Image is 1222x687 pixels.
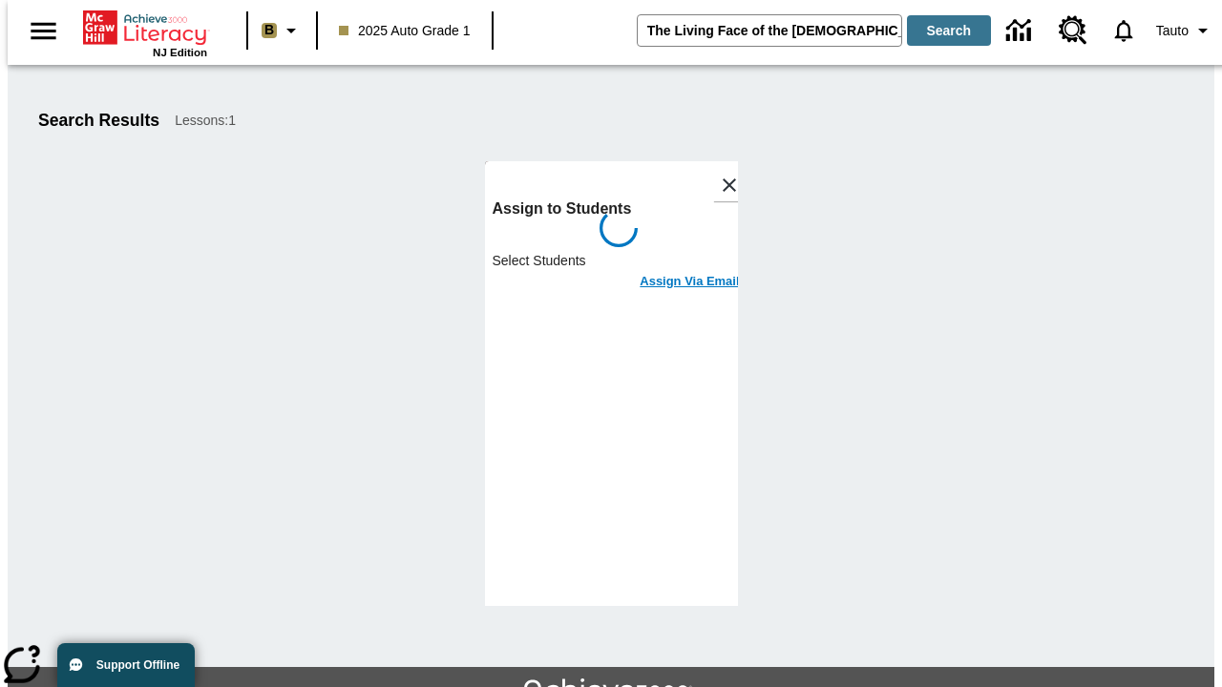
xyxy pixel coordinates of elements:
[634,270,745,298] button: Assign Via Email
[713,169,746,201] button: Close
[83,9,207,47] a: Home
[38,111,159,131] h1: Search Results
[339,21,471,41] span: 2025 Auto Grade 1
[485,161,738,606] div: lesson details
[153,47,207,58] span: NJ Edition
[638,15,901,46] input: search field
[175,111,236,131] span: Lessons : 1
[83,7,207,58] div: Home
[96,658,179,672] span: Support Offline
[995,5,1047,57] a: Data Center
[1099,6,1148,55] a: Notifications
[493,196,746,222] h6: Assign to Students
[57,643,195,687] button: Support Offline
[493,251,746,270] p: Select Students
[1156,21,1189,41] span: Tauto
[254,13,310,48] button: Boost Class color is light brown. Change class color
[1047,5,1099,56] a: Resource Center, Will open in new tab
[15,3,72,59] button: Open side menu
[640,271,739,293] h6: Assign Via Email
[264,18,274,42] span: B
[1148,13,1222,48] button: Profile/Settings
[907,15,991,46] button: Search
